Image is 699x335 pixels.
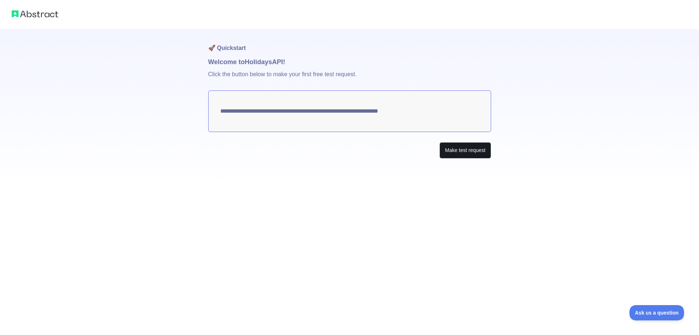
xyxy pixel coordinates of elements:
p: Click the button below to make your first free test request. [208,67,491,90]
img: Abstract logo [12,9,58,19]
h1: Welcome to Holidays API! [208,57,491,67]
h1: 🚀 Quickstart [208,29,491,57]
iframe: Toggle Customer Support [629,305,684,320]
button: Make test request [439,142,491,159]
